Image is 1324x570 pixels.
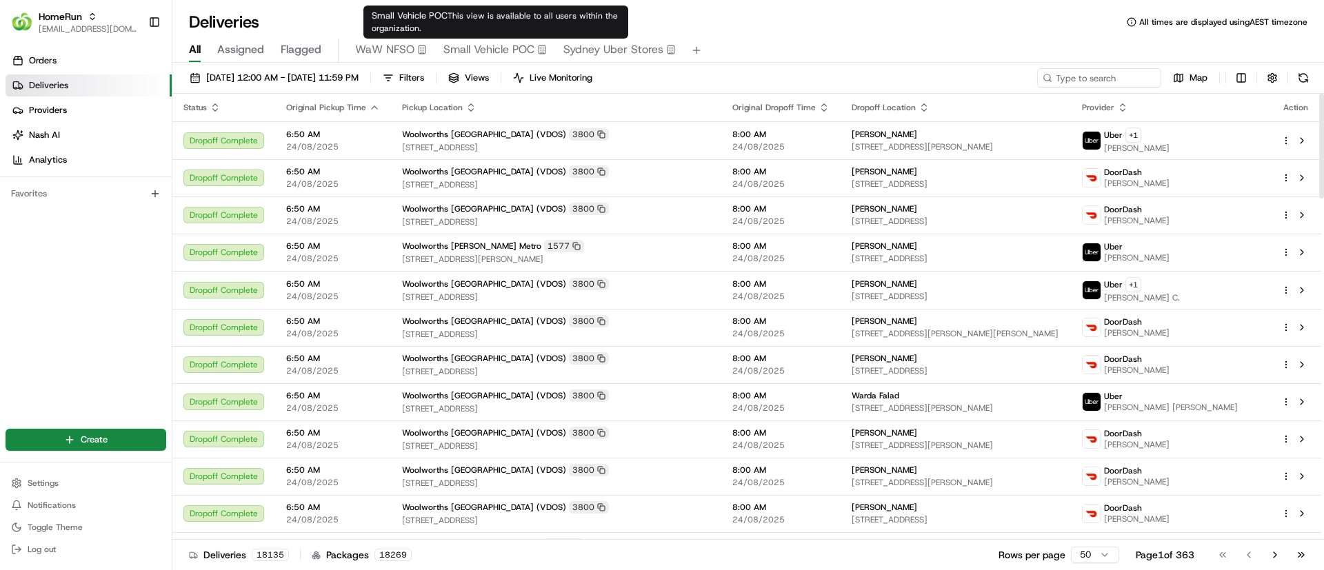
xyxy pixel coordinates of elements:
[1136,548,1194,562] div: Page 1 of 363
[999,548,1065,562] p: Rows per page
[569,165,609,178] div: 3800
[569,203,609,215] div: 3800
[1083,169,1101,187] img: doordash_logo_v2.png
[29,79,68,92] span: Deliveries
[569,501,609,513] div: 3800
[189,11,259,33] h1: Deliveries
[402,216,710,227] span: [STREET_ADDRESS]
[402,465,566,476] span: Woolworths [GEOGRAPHIC_DATA] (VDOS)
[732,129,830,140] span: 8:00 AM
[852,253,1060,264] span: [STREET_ADDRESS]
[852,102,916,113] span: Dropoff Location
[852,291,1060,302] span: [STREET_ADDRESS]
[852,316,917,327] span: [PERSON_NAME]
[732,278,830,289] span: 8:00 AM
[6,124,172,146] a: Nash AI
[1104,252,1170,263] span: [PERSON_NAME]
[1082,102,1114,113] span: Provider
[732,390,830,401] span: 8:00 AM
[286,477,380,488] span: 24/08/2025
[569,427,609,439] div: 3800
[1104,513,1170,525] span: [PERSON_NAME]
[1083,243,1101,261] img: uber-new-logo.jpeg
[1083,393,1101,411] img: uber-new-logo.jpeg
[732,102,816,113] span: Original Dropoff Time
[569,464,609,476] div: 3800
[312,548,412,562] div: Packages
[286,179,380,190] span: 24/08/2025
[852,129,917,140] span: [PERSON_NAME]
[286,316,380,327] span: 6:50 AM
[1104,476,1170,487] span: [PERSON_NAME]
[852,514,1060,525] span: [STREET_ADDRESS]
[286,514,380,525] span: 24/08/2025
[852,216,1060,227] span: [STREET_ADDRESS]
[217,41,264,58] span: Assigned
[402,292,710,303] span: [STREET_ADDRESS]
[1104,130,1123,141] span: Uber
[732,179,830,190] span: 24/08/2025
[507,68,599,88] button: Live Monitoring
[732,514,830,525] span: 24/08/2025
[39,10,82,23] button: HomeRun
[852,477,1060,488] span: [STREET_ADDRESS][PERSON_NAME]
[732,427,830,438] span: 8:00 AM
[402,254,710,265] span: [STREET_ADDRESS][PERSON_NAME]
[374,549,412,561] div: 18269
[1104,391,1123,402] span: Uber
[732,465,830,476] span: 8:00 AM
[1104,204,1142,215] span: DoorDash
[81,434,108,446] span: Create
[377,68,430,88] button: Filters
[852,353,917,364] span: [PERSON_NAME]
[286,141,380,152] span: 24/08/2025
[402,403,710,414] span: [STREET_ADDRESS]
[852,427,917,438] span: [PERSON_NAME]
[286,203,380,214] span: 6:50 AM
[1104,241,1123,252] span: Uber
[28,522,83,533] span: Toggle Theme
[1104,428,1142,439] span: DoorDash
[852,328,1060,339] span: [STREET_ADDRESS][PERSON_NAME][PERSON_NAME]
[28,544,56,555] span: Log out
[465,72,489,84] span: Views
[530,72,592,84] span: Live Monitoring
[6,99,172,121] a: Providers
[372,10,618,34] span: This view is available to all users within the organization.
[1104,365,1170,376] span: [PERSON_NAME]
[852,502,917,513] span: [PERSON_NAME]
[402,502,566,513] span: Woolworths [GEOGRAPHIC_DATA] (VDOS)
[286,465,380,476] span: 6:50 AM
[286,427,380,438] span: 6:50 AM
[6,518,166,537] button: Toggle Theme
[6,496,166,515] button: Notifications
[852,166,917,177] span: [PERSON_NAME]
[286,390,380,401] span: 6:50 AM
[1125,128,1141,143] button: +1
[852,278,917,289] span: [PERSON_NAME]
[1104,215,1170,226] span: [PERSON_NAME]
[286,403,380,414] span: 24/08/2025
[402,353,566,364] span: Woolworths [GEOGRAPHIC_DATA] (VDOS)
[1104,316,1142,327] span: DoorDash
[402,390,566,401] span: Woolworths [GEOGRAPHIC_DATA] (VDOS)
[286,278,380,289] span: 6:50 AM
[732,166,830,177] span: 8:00 AM
[544,240,584,252] div: 1577
[286,328,380,339] span: 24/08/2025
[1104,292,1180,303] span: [PERSON_NAME] C.
[402,179,710,190] span: [STREET_ADDRESS]
[29,54,57,67] span: Orders
[402,129,566,140] span: Woolworths [GEOGRAPHIC_DATA] (VDOS)
[29,154,67,166] span: Analytics
[28,478,59,489] span: Settings
[732,203,830,214] span: 8:00 AM
[1104,402,1238,413] span: [PERSON_NAME] [PERSON_NAME]
[286,166,380,177] span: 6:50 AM
[402,142,710,153] span: [STREET_ADDRESS]
[732,253,830,264] span: 24/08/2025
[286,502,380,513] span: 6:50 AM
[732,141,830,152] span: 24/08/2025
[1037,68,1161,88] input: Type to search
[6,429,166,451] button: Create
